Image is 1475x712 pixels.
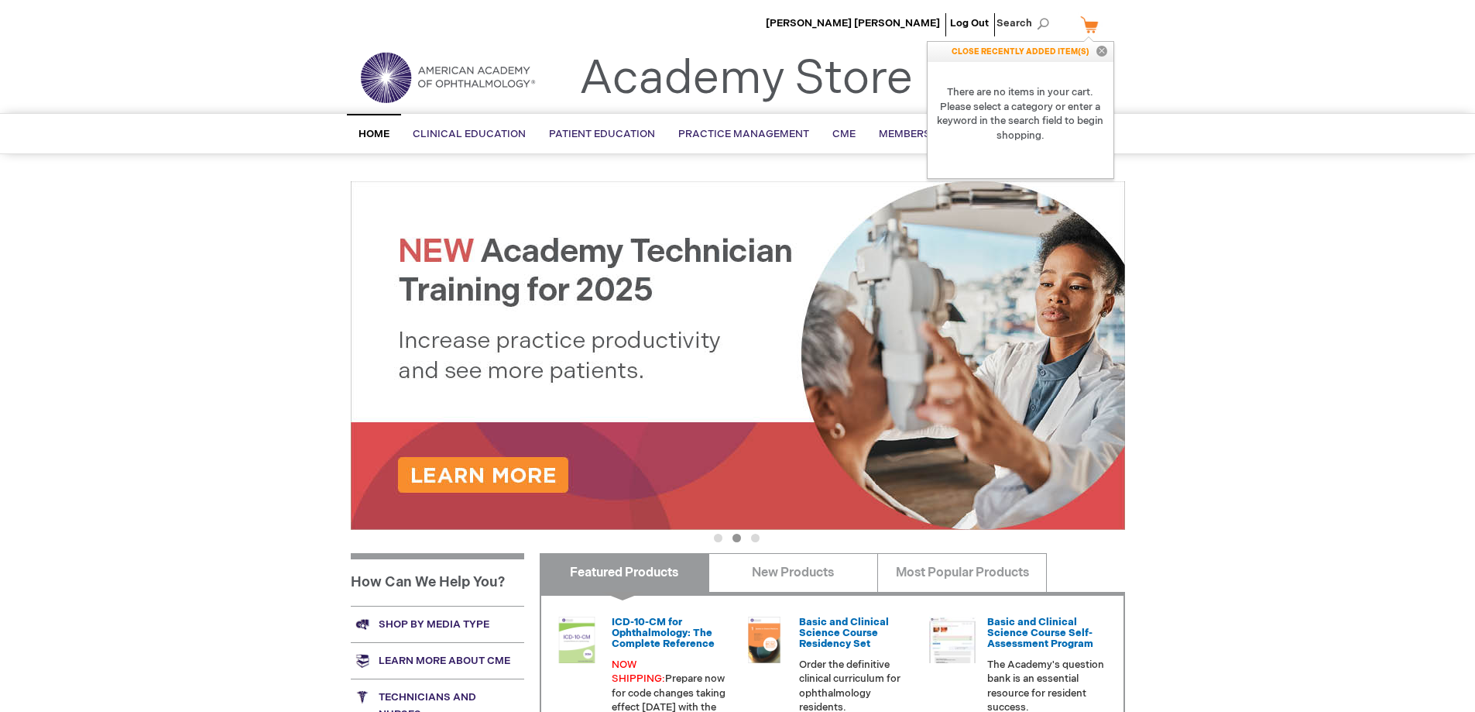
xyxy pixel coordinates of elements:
[540,553,709,592] a: Featured Products
[351,642,524,679] a: Learn more about CME
[799,616,889,651] a: Basic and Clinical Science Course Residency Set
[950,17,989,29] a: Log Out
[549,128,655,140] span: Patient Education
[741,617,787,663] img: 02850963u_47.png
[732,534,741,542] button: 2 of 3
[351,606,524,642] a: Shop by media type
[832,128,856,140] span: CME
[879,128,948,140] span: Membership
[612,616,715,651] a: ICD-10-CM for Ophthalmology: The Complete Reference
[751,534,760,542] button: 3 of 3
[678,128,809,140] span: Practice Management
[928,42,1113,62] p: CLOSE RECENTLY ADDED ITEM(S)
[987,616,1093,651] a: Basic and Clinical Science Course Self-Assessment Program
[351,553,524,606] h1: How Can We Help You?
[708,553,878,592] a: New Products
[612,659,665,686] font: NOW SHIPPING:
[579,51,913,107] a: Academy Store
[766,17,940,29] a: [PERSON_NAME] [PERSON_NAME]
[877,553,1047,592] a: Most Popular Products
[413,128,526,140] span: Clinical Education
[714,534,722,542] button: 1 of 3
[996,8,1055,39] span: Search
[554,617,600,663] img: 0120008u_42.png
[358,128,389,140] span: Home
[928,62,1113,166] strong: There are no items in your cart. Please select a category or enter a keyword in the search field ...
[929,617,976,663] img: bcscself_20.jpg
